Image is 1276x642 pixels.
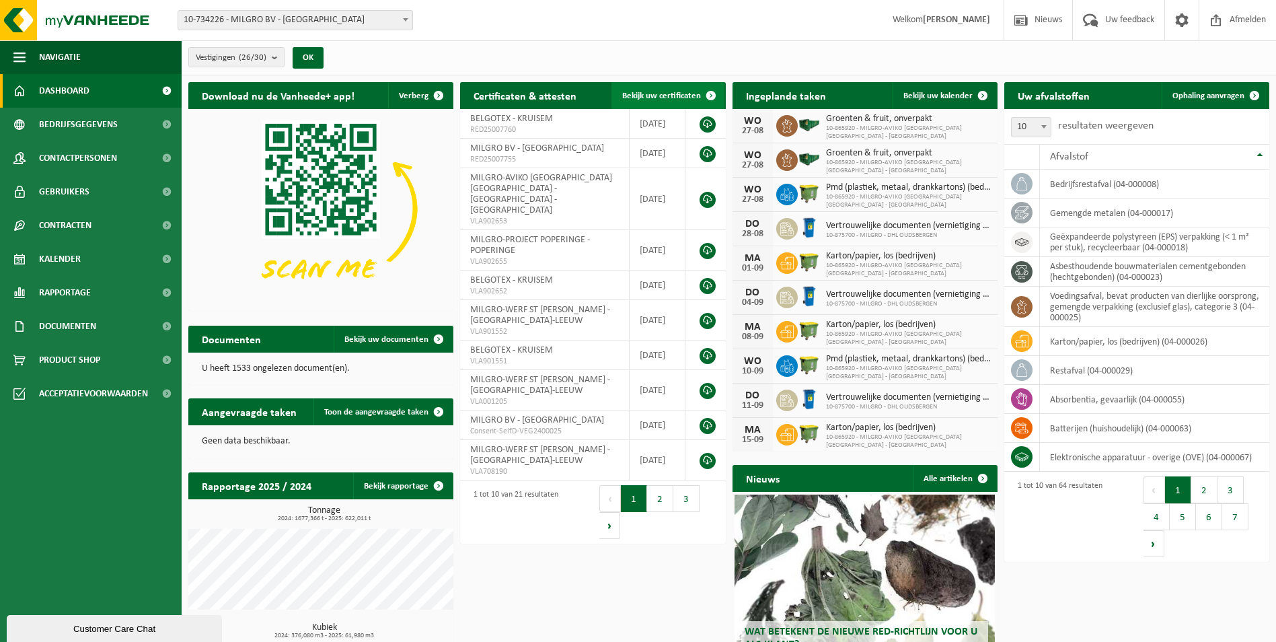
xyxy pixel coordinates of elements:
[39,175,89,209] span: Gebruikers
[470,235,590,256] span: MILGRO-PROJECT POPERINGE - POPERINGE
[470,466,618,477] span: VLA708190
[195,633,453,639] span: 2024: 376,080 m3 - 2025: 61,980 m3
[739,116,766,127] div: WO
[826,251,991,262] span: Karton/papier, los (bedrijven)
[739,184,766,195] div: WO
[611,82,724,109] a: Bekijk uw certificaten
[630,109,686,139] td: [DATE]
[470,356,618,367] span: VLA901551
[913,465,996,492] a: Alle artikelen
[178,10,413,30] span: 10-734226 - MILGRO BV - ROTTERDAM
[1143,503,1170,530] button: 4
[599,485,621,512] button: Previous
[313,398,452,425] a: Toon de aangevraagde taken
[826,365,991,381] span: 10-865920 - MILGRO-AVIKO [GEOGRAPHIC_DATA] [GEOGRAPHIC_DATA] - [GEOGRAPHIC_DATA]
[630,411,686,440] td: [DATE]
[739,264,766,273] div: 01-09
[1143,530,1164,557] button: Next
[470,124,618,135] span: RED25007760
[39,141,117,175] span: Contactpersonen
[893,82,996,109] a: Bekijk uw kalender
[739,322,766,332] div: MA
[826,231,991,240] span: 10-875700 - MILGRO - DHL OUDSBERGEN
[1040,356,1269,385] td: restafval (04-000029)
[630,370,686,411] td: [DATE]
[39,343,100,377] span: Product Shop
[470,375,610,396] span: MILGRO-WERF ST [PERSON_NAME] - [GEOGRAPHIC_DATA]-LEEUW
[798,285,821,308] img: WB-0240-HPE-BE-09
[739,253,766,264] div: MA
[39,377,148,411] span: Acceptatievoorwaarden
[739,401,766,411] div: 11-09
[195,506,453,522] h3: Tonnage
[733,82,839,108] h2: Ingeplande taken
[798,319,821,342] img: WB-1100-HPE-GN-50
[1040,327,1269,356] td: karton/papier, los (bedrijven) (04-000026)
[739,287,766,298] div: DO
[470,256,618,267] span: VLA902655
[1004,82,1103,108] h2: Uw afvalstoffen
[196,48,266,68] span: Vestigingen
[1040,199,1269,227] td: gemengde metalen (04-000017)
[798,388,821,411] img: WB-0240-HPE-BE-09
[334,326,452,353] a: Bekijk uw documenten
[630,139,686,168] td: [DATE]
[39,108,118,141] span: Bedrijfsgegevens
[1040,414,1269,443] td: batterijen (huishoudelijk) (04-000063)
[39,74,89,108] span: Dashboard
[826,221,991,231] span: Vertrouwelijke documenten (vernietiging - recyclage)
[826,289,991,300] span: Vertrouwelijke documenten (vernietiging - recyclage)
[470,143,604,153] span: MILGRO BV - [GEOGRAPHIC_DATA]
[178,11,412,30] span: 10-734226 - MILGRO BV - ROTTERDAM
[460,82,590,108] h2: Certificaten & attesten
[470,216,618,227] span: VLA902653
[826,354,991,365] span: Pmd (plastiek, metaal, drankkartons) (bedrijven)
[39,40,81,74] span: Navigatie
[188,82,368,108] h2: Download nu de Vanheede+ app!
[798,250,821,273] img: WB-1100-HPE-GN-50
[739,219,766,229] div: DO
[826,330,991,347] span: 10-865920 - MILGRO-AVIKO [GEOGRAPHIC_DATA] [GEOGRAPHIC_DATA] - [GEOGRAPHIC_DATA]
[1012,118,1051,137] span: 10
[798,216,821,239] img: WB-0240-HPE-BE-09
[923,15,990,25] strong: [PERSON_NAME]
[673,485,700,512] button: 3
[1196,503,1222,530] button: 6
[388,82,452,109] button: Verberg
[739,435,766,445] div: 15-09
[1040,257,1269,287] td: asbesthoudende bouwmaterialen cementgebonden (hechtgebonden) (04-000023)
[1040,287,1269,327] td: voedingsafval, bevat producten van dierlijke oorsprong, gemengde verpakking (exclusief glas), cat...
[599,512,620,539] button: Next
[826,148,991,159] span: Groenten & fruit, onverpakt
[739,298,766,308] div: 04-09
[188,109,453,308] img: Download de VHEPlus App
[1040,385,1269,414] td: absorbentia, gevaarlijk (04-000055)
[826,320,991,330] span: Karton/papier, los (bedrijven)
[470,173,612,215] span: MILGRO-AVIKO [GEOGRAPHIC_DATA] [GEOGRAPHIC_DATA] - [GEOGRAPHIC_DATA] - [GEOGRAPHIC_DATA]
[739,390,766,401] div: DO
[239,53,266,62] count: (26/30)
[39,209,91,242] span: Contracten
[826,114,991,124] span: Groenten & fruit, onverpakt
[826,193,991,209] span: 10-865920 - MILGRO-AVIKO [GEOGRAPHIC_DATA] [GEOGRAPHIC_DATA] - [GEOGRAPHIC_DATA]
[798,182,821,205] img: WB-1100-HPE-GN-51
[470,114,553,124] span: BELGOTEX - KRUISEM
[470,396,618,407] span: VLA001205
[470,305,610,326] span: MILGRO-WERF ST [PERSON_NAME] - [GEOGRAPHIC_DATA]-LEEUW
[188,398,310,425] h2: Aangevraagde taken
[470,426,618,437] span: Consent-SelfD-VEG2400025
[630,230,686,271] td: [DATE]
[630,440,686,480] td: [DATE]
[826,423,991,433] span: Karton/papier, los (bedrijven)
[903,92,973,100] span: Bekijk uw kalender
[470,326,618,337] span: VLA901552
[739,150,766,161] div: WO
[1162,82,1268,109] a: Ophaling aanvragen
[798,147,821,170] img: HK-XS-16-GN-00
[202,364,440,373] p: U heeft 1533 ongelezen document(en).
[1058,120,1154,131] label: resultaten weergeven
[1143,476,1165,503] button: Previous
[826,300,991,308] span: 10-875700 - MILGRO - DHL OUDSBERGEN
[1040,170,1269,199] td: bedrijfsrestafval (04-000008)
[798,113,821,136] img: HK-XS-16-GN-00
